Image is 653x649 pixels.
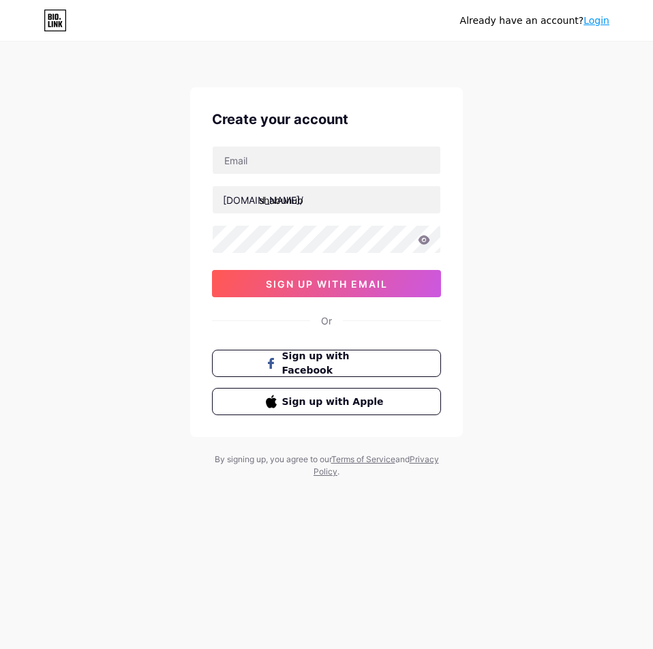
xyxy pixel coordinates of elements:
[211,453,442,478] div: By signing up, you agree to our and .
[212,270,441,297] button: sign up with email
[460,14,609,28] div: Already have an account?
[212,388,441,415] button: Sign up with Apple
[282,349,388,378] span: Sign up with Facebook
[321,314,332,328] div: Or
[212,109,441,130] div: Create your account
[266,278,388,290] span: sign up with email
[213,186,440,213] input: username
[282,395,388,409] span: Sign up with Apple
[331,454,395,464] a: Terms of Service
[583,15,609,26] a: Login
[213,147,440,174] input: Email
[212,350,441,377] button: Sign up with Facebook
[223,193,303,207] div: [DOMAIN_NAME]/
